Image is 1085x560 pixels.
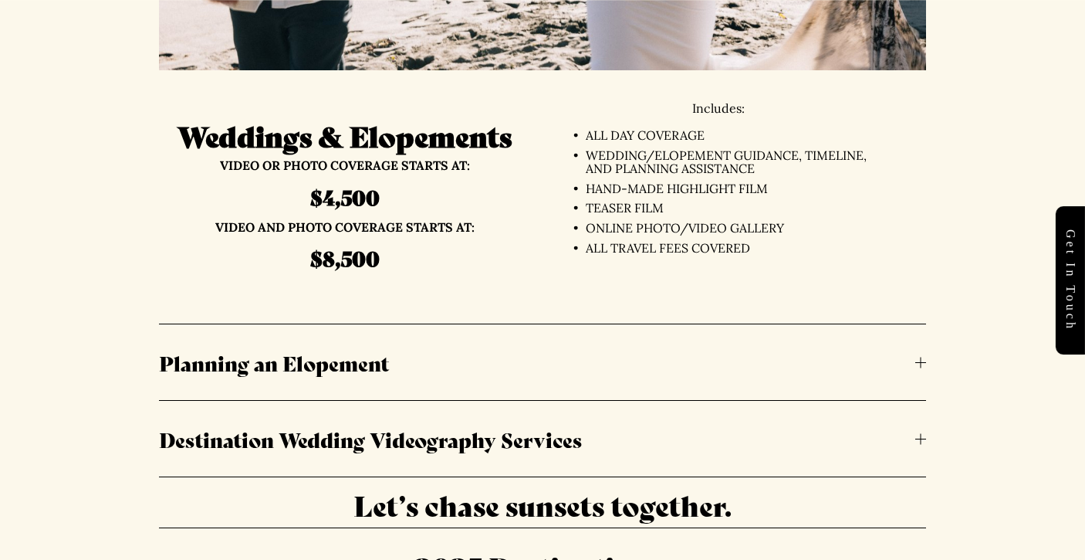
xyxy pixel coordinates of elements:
p: ALL DAY COVERAGE [586,129,882,143]
p: HAND-MADE HIGHLIGHT FILM [586,182,882,196]
p: WEDDING/ELOPEMENT GUIDANCE, TIMELINE, AND PLANNING ASSISTANCE [586,149,882,176]
p: ONLINE PHOTO/VIDEO GALLERY [586,222,882,236]
button: Planning an Elopement [159,324,926,400]
strong: $4,500 [310,182,380,211]
h2: Let’s chase sunsets together. [27,486,1058,523]
p: ALL TRAVEL FEES COVERED [586,242,882,256]
strong: $8,500 [310,243,380,272]
p: TEASER FILM [586,202,882,216]
button: Destination Wedding Videography Services [159,401,926,477]
span: Destination Wedding Videography Services [159,424,915,453]
span: Planning an Elopement [159,348,915,377]
strong: VIDEO OR PHOTO COVERAGE STARTS AT: [220,158,470,173]
a: Get in touch [1056,206,1085,355]
p: Includes: [555,102,882,116]
strong: VIDEO AND PHOTO COVERAGE STARTS AT: [215,219,475,235]
strong: Weddings & Elopements [177,115,512,155]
